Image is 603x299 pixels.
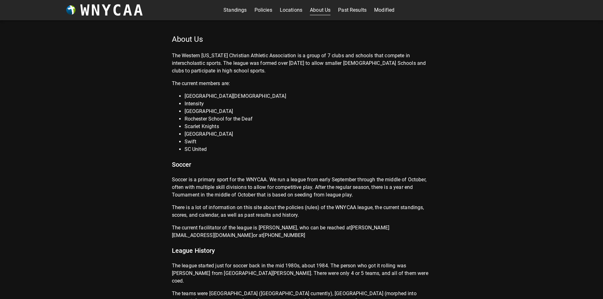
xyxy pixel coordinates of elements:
a: Modified [374,5,394,15]
a: [PHONE_NUMBER] [263,232,305,238]
p: About Us [172,34,431,44]
a: Standings [223,5,247,15]
p: Soccer [172,159,431,170]
li: [GEOGRAPHIC_DATA] [185,130,431,138]
p: There is a lot of information on this site about the policies (rules) of the WNYCAA league, the c... [172,204,431,219]
li: [GEOGRAPHIC_DATA] [185,108,431,115]
li: SC United [185,146,431,153]
a: Policies [254,5,272,15]
p: The Western [US_STATE] Christian Athletic Association is a group of 7 clubs and schools that comp... [172,52,431,75]
p: League History [172,246,431,256]
li: Intensity [185,100,431,108]
a: About Us [310,5,330,15]
li: Scarlet Knights [185,123,431,130]
li: Swift [185,138,431,146]
p: Soccer is a primary sport for the WNYCAA. We run a league from early September through the middle... [172,176,431,199]
img: wnycaaBall.png [66,5,76,15]
p: The current facilitator of the league is [PERSON_NAME], who can be reached at or at [172,224,431,239]
a: Locations [280,5,302,15]
p: The current members are: [172,80,431,87]
p: The league started just for soccer back in the mid 1980s, about 1984. The person who got it rolli... [172,262,431,285]
a: Past Results [338,5,367,15]
li: Rochester School for the Deaf [185,115,431,123]
h3: WNYCAA [80,1,144,19]
li: [GEOGRAPHIC_DATA][DEMOGRAPHIC_DATA] [185,92,431,100]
